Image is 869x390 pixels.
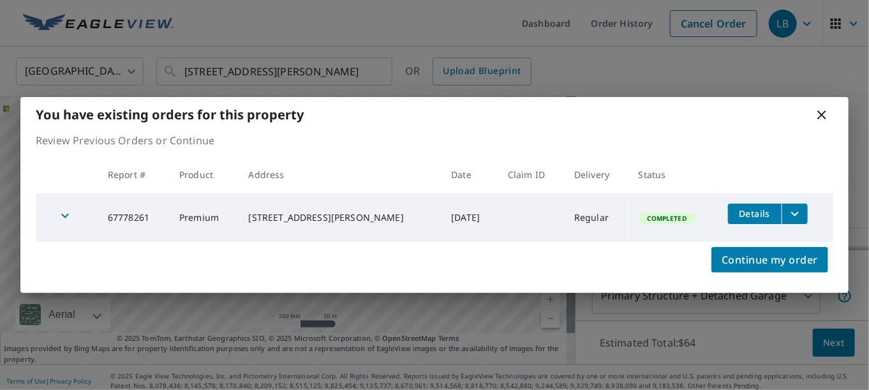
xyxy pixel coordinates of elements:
td: 67778261 [98,193,169,242]
th: Date [441,156,498,193]
button: Continue my order [711,247,828,273]
th: Address [239,156,442,193]
th: Claim ID [498,156,564,193]
th: Product [169,156,239,193]
div: [STREET_ADDRESS][PERSON_NAME] [249,211,431,224]
td: [DATE] [441,193,498,242]
th: Delivery [564,156,628,193]
span: Continue my order [722,251,818,269]
th: Report # [98,156,169,193]
span: Completed [640,214,694,223]
button: detailsBtn-67778261 [728,204,782,224]
button: filesDropdownBtn-67778261 [782,204,808,224]
td: Premium [169,193,239,242]
p: Review Previous Orders or Continue [36,133,833,148]
td: Regular [564,193,628,242]
span: Details [736,207,774,220]
b: You have existing orders for this property [36,106,304,123]
th: Status [628,156,718,193]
